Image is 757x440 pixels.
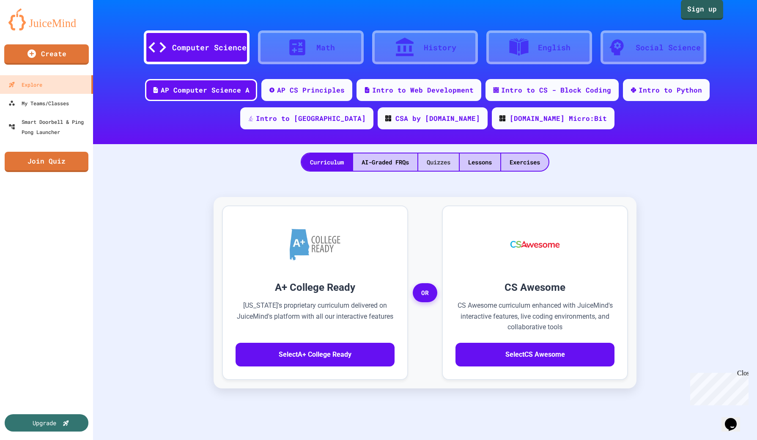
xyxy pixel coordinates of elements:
div: Intro to Python [639,85,702,95]
div: AP Computer Science A [161,85,250,95]
button: SelectA+ College Ready [236,343,395,366]
img: logo-orange.svg [8,8,85,30]
div: CSA by [DOMAIN_NAME] [395,113,480,123]
img: A+ College Ready [290,229,340,260]
a: Create [4,44,89,65]
img: CS Awesome [502,219,568,270]
h3: CS Awesome [455,280,614,295]
div: My Teams/Classes [8,98,69,108]
div: Math [316,42,335,53]
div: Curriculum [302,153,352,171]
img: CODE_logo_RGB.png [385,115,391,121]
iframe: chat widget [687,369,749,405]
img: CODE_logo_RGB.png [499,115,505,121]
span: OR [413,283,437,303]
div: Quizzes [418,153,459,171]
p: [US_STATE]'s proprietary curriculum delivered on JuiceMind's platform with all our interactive fe... [236,300,395,333]
div: Upgrade [33,418,56,427]
div: Intro to [GEOGRAPHIC_DATA] [256,113,366,123]
iframe: chat widget [721,406,749,432]
h3: A+ College Ready [236,280,395,295]
div: AI-Graded FRQs [353,153,417,171]
div: Chat with us now!Close [3,3,58,54]
div: History [424,42,456,53]
div: [DOMAIN_NAME] Micro:Bit [510,113,607,123]
div: Social Science [636,42,701,53]
div: English [538,42,570,53]
p: CS Awesome curriculum enhanced with JuiceMind's interactive features, live coding environments, a... [455,300,614,333]
div: Computer Science [172,42,247,53]
div: Intro to CS - Block Coding [501,85,611,95]
button: SelectCS Awesome [455,343,614,366]
div: Lessons [460,153,500,171]
div: Exercises [501,153,549,171]
div: Smart Doorbell & Ping Pong Launcher [8,117,90,137]
a: Join Quiz [5,152,88,172]
div: AP CS Principles [277,85,345,95]
div: Intro to Web Development [372,85,474,95]
div: Explore [8,79,42,90]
